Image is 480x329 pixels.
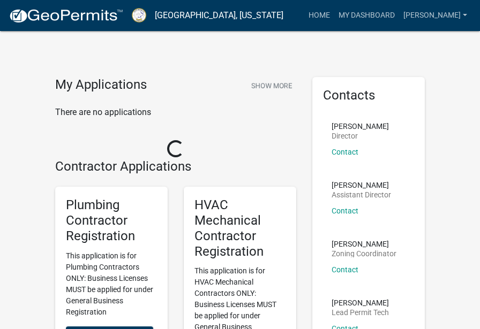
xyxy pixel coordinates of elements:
a: [GEOGRAPHIC_DATA], [US_STATE] [155,6,283,25]
p: Lead Permit Tech [332,309,389,316]
p: This application is for Plumbing Contractors ONLY: Business Licenses MUST be applied for under Ge... [66,250,157,318]
p: Assistant Director [332,191,391,198]
a: Contact [332,148,358,156]
a: Home [304,5,334,26]
a: [PERSON_NAME] [399,5,471,26]
h4: Contractor Applications [55,159,296,174]
img: Putnam County, Georgia [132,8,146,22]
h4: My Applications [55,77,147,93]
h5: Plumbing Contractor Registration [66,197,157,243]
button: Show More [247,77,296,95]
p: [PERSON_NAME] [332,181,391,189]
h5: Contacts [323,88,414,103]
p: There are no applications [55,106,296,119]
a: My Dashboard [334,5,399,26]
a: Contact [332,265,358,274]
a: Contact [332,206,358,215]
h5: HVAC Mechanical Contractor Registration [194,197,286,259]
p: Zoning Coordinator [332,250,396,257]
p: [PERSON_NAME] [332,299,389,307]
p: [PERSON_NAME] [332,123,389,130]
p: [PERSON_NAME] [332,240,396,248]
p: Director [332,132,389,140]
